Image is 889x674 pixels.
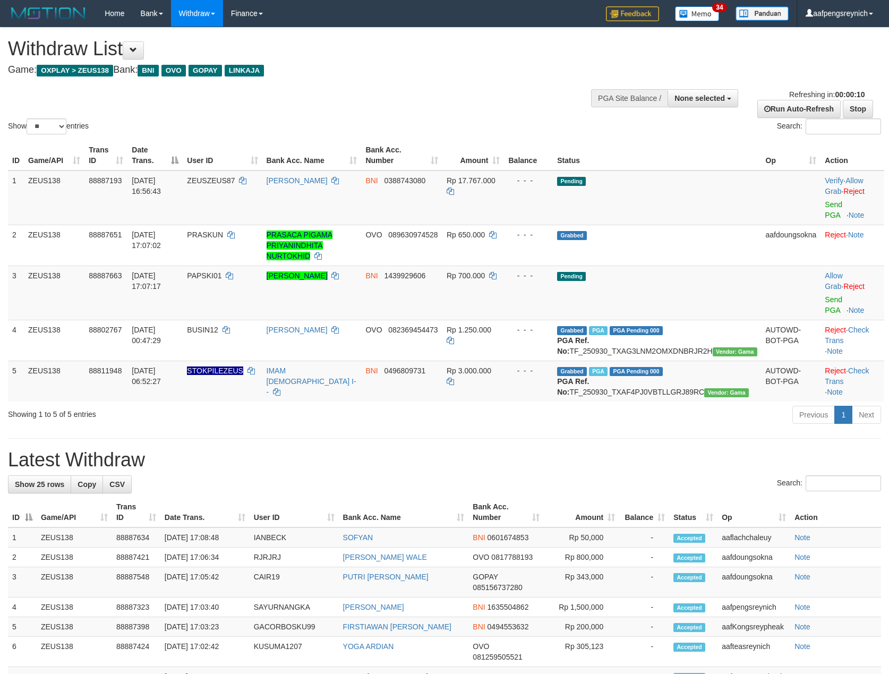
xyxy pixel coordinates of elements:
[849,306,865,314] a: Note
[557,377,589,396] b: PGA Ref. No:
[343,533,373,542] a: SOFYAN
[717,598,790,617] td: aafpengsreynich
[825,231,846,239] a: Reject
[668,89,738,107] button: None selected
[825,176,843,185] a: Verify
[160,567,250,598] td: [DATE] 17:05:42
[112,598,160,617] td: 88887323
[849,211,865,219] a: Note
[267,176,328,185] a: [PERSON_NAME]
[112,527,160,548] td: 88887634
[160,497,250,527] th: Date Trans.: activate to sort column ascending
[365,176,378,185] span: BNI
[132,326,161,345] span: [DATE] 00:47:29
[825,326,869,345] a: Check Trans
[717,527,790,548] td: aaflachchaleuy
[610,367,663,376] span: PGA Pending
[508,270,549,281] div: - - -
[591,89,668,107] div: PGA Site Balance /
[473,583,522,592] span: Copy 085156737280 to clipboard
[37,567,112,598] td: ZEUS138
[8,361,24,402] td: 5
[15,480,64,489] span: Show 25 rows
[806,118,881,134] input: Search:
[557,336,589,355] b: PGA Ref. No:
[825,271,843,291] span: ·
[250,598,339,617] td: SAYURNANGKA
[384,176,425,185] span: Copy 0388743080 to clipboard
[250,637,339,667] td: KUSUMA1207
[102,475,132,493] a: CSV
[24,170,84,225] td: ZEUS138
[189,65,222,76] span: GOPAY
[160,617,250,637] td: [DATE] 17:03:23
[37,548,112,567] td: ZEUS138
[447,271,485,280] span: Rp 700.000
[225,65,264,76] span: LINKAJA
[717,548,790,567] td: aafdoungsokna
[473,603,485,611] span: BNI
[183,140,262,170] th: User ID: activate to sort column ascending
[557,326,587,335] span: Grabbed
[825,366,846,375] a: Reject
[544,637,619,667] td: Rp 305,123
[610,326,663,335] span: PGA Pending
[365,271,378,280] span: BNI
[37,65,113,76] span: OXPLAY > ZEUS138
[250,548,339,567] td: RJRJRJ
[553,361,761,402] td: TF_250930_TXAF4PJ0VBTLLGRJ89RC
[388,326,438,334] span: Copy 082369454473 to clipboard
[843,187,865,195] a: Reject
[762,225,821,266] td: aafdoungsokna
[187,326,218,334] span: BUSIN12
[673,573,705,582] span: Accepted
[712,3,726,12] span: 34
[619,637,669,667] td: -
[8,527,37,548] td: 1
[37,497,112,527] th: Game/API: activate to sort column ascending
[835,90,865,99] strong: 00:00:10
[447,326,491,334] span: Rp 1.250.000
[789,90,865,99] span: Refreshing in:
[825,200,842,219] a: Send PGA
[37,527,112,548] td: ZEUS138
[619,617,669,637] td: -
[8,266,24,320] td: 3
[138,65,158,76] span: BNI
[442,140,504,170] th: Amount: activate to sort column ascending
[544,567,619,598] td: Rp 343,000
[792,406,835,424] a: Previous
[267,326,328,334] a: [PERSON_NAME]
[343,622,451,631] a: FIRSTIAWAN [PERSON_NAME]
[187,176,235,185] span: ZEUSZEUS87
[488,622,529,631] span: Copy 0494553632 to clipboard
[8,225,24,266] td: 2
[339,497,469,527] th: Bank Acc. Name: activate to sort column ascending
[717,617,790,637] td: aafKongsreypheak
[834,406,852,424] a: 1
[37,617,112,637] td: ZEUS138
[384,366,425,375] span: Copy 0496809731 to clipboard
[820,266,884,320] td: ·
[8,5,89,21] img: MOTION_logo.png
[794,573,810,581] a: Note
[250,617,339,637] td: GACORBOSKU99
[27,118,66,134] select: Showentries
[508,229,549,240] div: - - -
[704,388,749,397] span: Vendor URL: https://trx31.1velocity.biz
[508,175,549,186] div: - - -
[8,140,24,170] th: ID
[488,603,529,611] span: Copy 1635504862 to clipboard
[8,475,71,493] a: Show 25 rows
[267,231,332,260] a: PRASACA PIGAMA PRIYANINDHITA NURTOKHID
[825,271,842,291] a: Allow Grab
[673,534,705,543] span: Accepted
[112,617,160,637] td: 88887398
[78,480,96,489] span: Copy
[8,637,37,667] td: 6
[589,326,608,335] span: Marked by aafsreyleap
[473,573,498,581] span: GOPAY
[361,140,442,170] th: Bank Acc. Number: activate to sort column ascending
[132,366,161,386] span: [DATE] 06:52:27
[825,176,863,195] span: ·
